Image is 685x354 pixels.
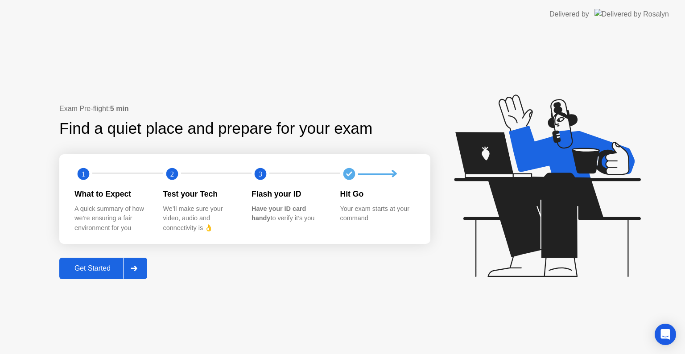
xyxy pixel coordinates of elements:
text: 1 [82,170,85,178]
text: 3 [259,170,262,178]
div: What to Expect [74,188,149,200]
div: Delivered by [549,9,589,20]
div: Test your Tech [163,188,238,200]
div: to verify it’s you [252,204,326,223]
button: Get Started [59,258,147,279]
div: Your exam starts at your command [340,204,415,223]
div: Open Intercom Messenger [655,324,676,345]
div: Flash your ID [252,188,326,200]
img: Delivered by Rosalyn [594,9,669,19]
b: Have your ID card handy [252,205,306,222]
div: Find a quiet place and prepare for your exam [59,117,374,140]
b: 5 min [110,105,129,112]
div: Exam Pre-flight: [59,103,430,114]
div: A quick summary of how we’re ensuring a fair environment for you [74,204,149,233]
text: 2 [170,170,173,178]
div: Hit Go [340,188,415,200]
div: We’ll make sure your video, audio and connectivity is 👌 [163,204,238,233]
div: Get Started [62,264,123,272]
